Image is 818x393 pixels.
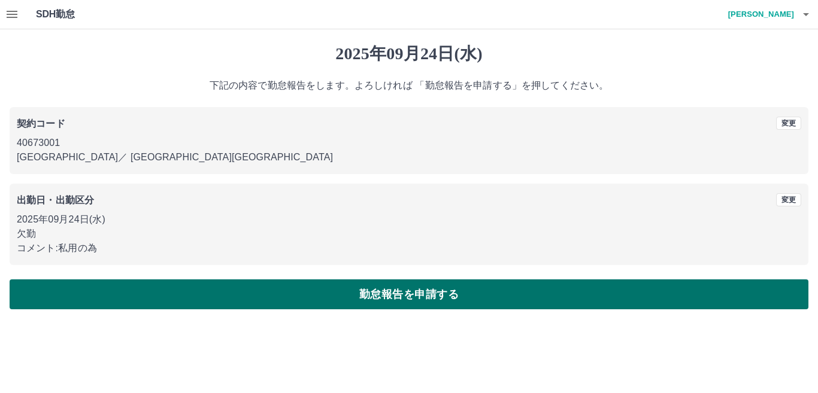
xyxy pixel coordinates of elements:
p: 40673001 [17,136,801,150]
p: コメント: 私用の為 [17,241,801,255]
button: 勤怠報告を申請する [10,279,808,309]
p: 下記の内容で勤怠報告をします。よろしければ 「勤怠報告を申請する」を押してください。 [10,78,808,93]
b: 契約コード [17,118,65,129]
p: [GEOGRAPHIC_DATA] ／ [GEOGRAPHIC_DATA][GEOGRAPHIC_DATA] [17,150,801,164]
button: 変更 [776,193,801,206]
p: 欠勤 [17,227,801,241]
button: 変更 [776,117,801,130]
b: 出勤日・出勤区分 [17,195,94,205]
p: 2025年09月24日(水) [17,212,801,227]
h1: 2025年09月24日(水) [10,44,808,64]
